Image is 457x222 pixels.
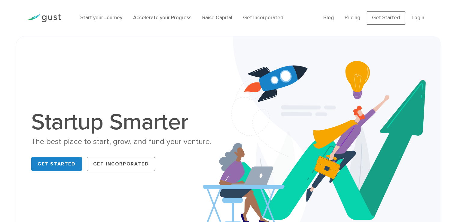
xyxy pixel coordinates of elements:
[323,15,334,21] a: Blog
[31,157,82,171] a: Get Started
[202,15,232,21] a: Raise Capital
[27,14,61,22] img: Gust Logo
[31,137,224,147] div: The best place to start, grow, and fund your venture.
[31,111,224,134] h1: Startup Smarter
[345,15,360,21] a: Pricing
[133,15,191,21] a: Accelerate your Progress
[243,15,283,21] a: Get Incorporated
[80,15,122,21] a: Start your Journey
[412,15,424,21] a: Login
[87,157,155,171] a: Get Incorporated
[366,11,406,25] a: Get Started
